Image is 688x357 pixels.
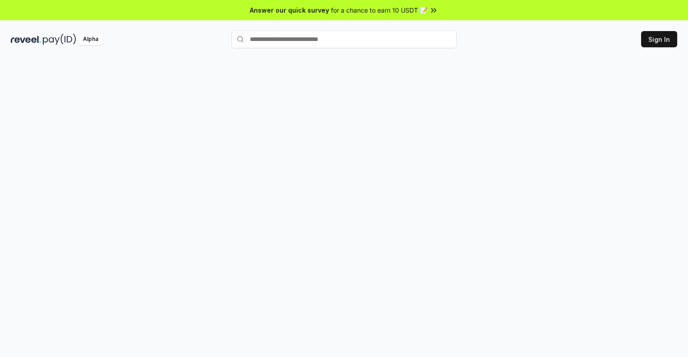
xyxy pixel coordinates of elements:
[43,34,76,45] img: pay_id
[78,34,103,45] div: Alpha
[641,31,677,47] button: Sign In
[331,5,427,15] span: for a chance to earn 10 USDT 📝
[11,34,41,45] img: reveel_dark
[250,5,329,15] span: Answer our quick survey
